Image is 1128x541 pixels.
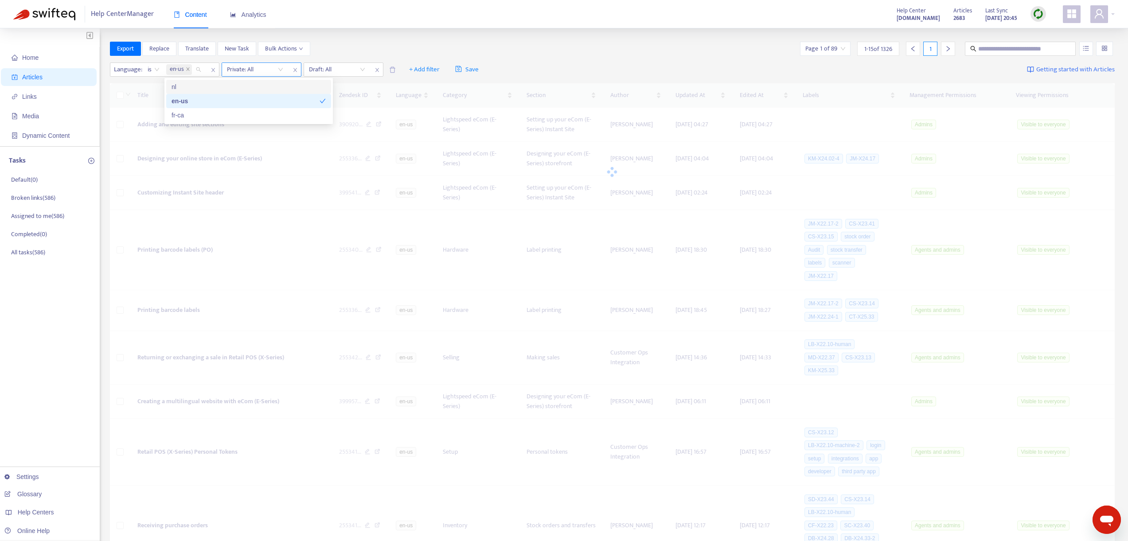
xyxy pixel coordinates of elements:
span: account-book [12,74,18,80]
button: Replace [142,42,176,56]
span: Analytics [230,11,266,18]
span: link [12,93,18,100]
span: plus-circle [88,158,94,164]
p: Assigned to me ( 586 ) [11,211,64,221]
div: fr-ca [166,108,331,122]
span: down [299,47,303,51]
span: home [12,54,18,61]
a: Glossary [4,490,42,498]
button: + Add filter [402,62,446,77]
span: Export [117,44,134,54]
span: Articles [953,6,972,16]
span: delete [389,66,396,73]
span: unordered-list [1083,45,1089,51]
span: 1 - 15 of 1326 [864,44,892,54]
span: Articles [22,74,43,81]
span: en-us [166,64,192,75]
a: Getting started with Articles [1027,62,1115,77]
span: search [970,46,976,52]
div: nl [166,80,331,94]
div: 1 [923,42,937,56]
span: Help Center [897,6,926,16]
span: left [910,46,916,52]
span: container [12,132,18,139]
span: area-chart [230,12,236,18]
span: Replace [149,44,169,54]
img: sync.dc5367851b00ba804db3.png [1033,8,1044,19]
span: user [1094,8,1105,19]
strong: [DATE] 20:45 [985,13,1017,23]
strong: 2683 [953,13,965,23]
a: Settings [4,473,39,480]
button: unordered-list [1079,42,1093,56]
span: file-image [12,113,18,119]
button: saveSave [449,62,485,77]
span: Bulk Actions [265,44,303,54]
span: Links [22,93,37,100]
span: is [148,63,160,76]
span: Last Sync [985,6,1008,16]
span: Content [174,11,207,18]
span: save [455,66,462,72]
span: close [289,65,301,75]
span: Help Centers [18,509,54,516]
span: Home [22,54,39,61]
button: Export [110,42,141,56]
div: en-us [172,96,320,106]
button: Translate [178,42,216,56]
a: Online Help [4,527,50,534]
a: [DOMAIN_NAME] [897,13,940,23]
img: image-link [1027,66,1034,73]
span: Save [455,64,479,75]
p: Broken links ( 586 ) [11,193,55,202]
span: + Add filter [409,64,440,75]
img: Swifteq [13,8,75,20]
span: Language : [110,63,144,76]
span: Media [22,113,39,120]
span: book [174,12,180,18]
div: nl [172,82,326,92]
p: Tasks [9,156,26,166]
button: Bulk Actionsdown [258,42,310,56]
span: close [207,65,219,75]
iframe: Button to launch messaging window [1093,506,1121,534]
span: Translate [185,44,209,54]
div: en-us [166,94,331,108]
p: Completed ( 0 ) [11,230,47,239]
div: fr-ca [172,110,326,120]
span: Help Center Manager [91,6,154,23]
p: All tasks ( 586 ) [11,248,45,257]
span: appstore [1066,8,1077,19]
span: check [320,98,326,104]
span: New Task [225,44,249,54]
span: en-us [170,64,184,75]
span: Getting started with Articles [1036,65,1115,75]
p: Default ( 0 ) [11,175,38,184]
span: close [371,65,383,75]
span: Dynamic Content [22,132,70,139]
span: close [186,67,190,72]
span: right [945,46,951,52]
button: New Task [218,42,256,56]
